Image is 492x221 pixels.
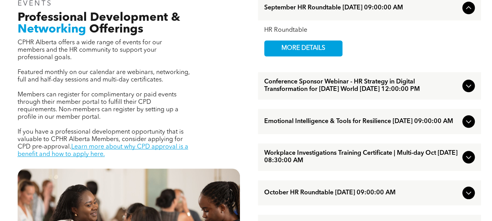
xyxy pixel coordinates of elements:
[18,24,86,35] span: Networking
[264,4,459,12] span: September HR Roundtable [DATE] 09:00:00 AM
[18,144,188,158] a: Learn more about why CPD approval is a benefit and how to apply here.
[272,41,334,56] span: MORE DETAILS
[18,129,184,150] span: If you have a professional development opportunity that is valuable to CPHR Alberta Members, cons...
[18,12,180,24] span: Professional Development &
[264,27,475,34] div: HR Roundtable
[264,78,459,93] span: Conference Sponsor Webinar - HR Strategy in Digital Transformation for [DATE] World [DATE] 12:00:...
[264,150,459,165] span: Workplace Investigations Training Certificate | Multi-day Oct [DATE] 08:30:00 AM
[264,118,459,125] span: Emotional Intelligence & Tools for Resilience [DATE] 09:00:00 AM
[264,189,459,197] span: October HR Roundtable [DATE] 09:00:00 AM
[89,24,143,35] span: Offerings
[18,40,162,61] span: CPHR Alberta offers a wide range of events for our members and the HR community to support your p...
[18,92,178,120] span: Members can register for complimentary or paid events through their member portal to fulfill thei...
[18,69,190,83] span: Featured monthly on our calendar are webinars, networking, full and half-day sessions and multi-d...
[264,40,342,56] a: MORE DETAILS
